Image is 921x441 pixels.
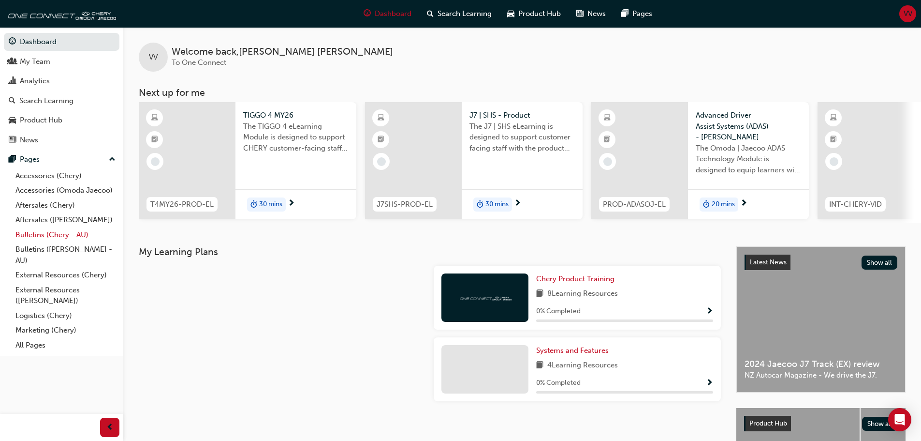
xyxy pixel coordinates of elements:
[419,4,499,24] a: search-iconSearch Learning
[20,76,50,87] div: Analytics
[4,92,119,110] a: Search Learning
[603,199,666,210] span: PROD-ADASOJ-EL
[888,408,911,431] div: Open Intercom Messenger
[9,58,16,66] span: people-icon
[250,198,257,211] span: duration-icon
[712,199,735,210] span: 20 mins
[469,121,575,154] span: The J7 | SHS eLearning is designed to support customer facing staff with the product and sales in...
[123,87,921,98] h3: Next up for me
[862,417,898,431] button: Show all
[427,8,434,20] span: search-icon
[4,151,119,168] button: Pages
[9,77,16,86] span: chart-icon
[106,422,114,434] span: prev-icon
[377,199,433,210] span: J7SHS-PROD-EL
[458,293,512,302] img: oneconnect
[536,274,614,283] span: Chery Product Training
[12,268,119,283] a: External Resources (Chery)
[696,110,801,143] span: Advanced Driver Assist Systems (ADAS) - [PERSON_NAME]
[744,416,898,431] a: Product HubShow all
[12,198,119,213] a: Aftersales (Chery)
[604,134,611,146] span: booktick-icon
[706,305,713,318] button: Show Progress
[576,8,584,20] span: news-icon
[12,168,119,183] a: Accessories (Chery)
[703,198,710,211] span: duration-icon
[438,8,492,19] span: Search Learning
[745,359,897,370] span: 2024 Jaecoo J7 Track (EX) review
[4,53,119,71] a: My Team
[536,378,581,389] span: 0 % Completed
[4,31,119,151] button: DashboardMy TeamAnalyticsSearch LearningProduct HubNews
[518,8,561,19] span: Product Hub
[12,283,119,308] a: External Resources ([PERSON_NAME])
[547,360,618,372] span: 4 Learning Resources
[20,56,50,67] div: My Team
[243,121,349,154] span: The TIGGO 4 eLearning Module is designed to support CHERY customer-facing staff with the product ...
[364,8,371,20] span: guage-icon
[172,46,393,58] span: Welcome back , [PERSON_NAME] [PERSON_NAME]
[378,112,384,124] span: learningResourceType_ELEARNING-icon
[9,38,16,46] span: guage-icon
[243,110,349,121] span: TIGGO 4 MY26
[151,157,160,166] span: learningRecordVerb_NONE-icon
[547,288,618,300] span: 8 Learning Resources
[469,110,575,121] span: J7 | SHS - Product
[749,419,787,427] span: Product Hub
[740,199,747,208] span: next-icon
[12,308,119,323] a: Logistics (Chery)
[149,52,158,63] span: VV
[614,4,660,24] a: pages-iconPages
[20,154,40,165] div: Pages
[587,8,606,19] span: News
[9,155,16,164] span: pages-icon
[632,8,652,19] span: Pages
[20,135,38,146] div: News
[20,115,62,126] div: Product Hub
[288,199,295,208] span: next-icon
[139,102,356,219] a: T4MY26-PROD-ELTIGGO 4 MY26The TIGGO 4 eLearning Module is designed to support CHERY customer-faci...
[12,228,119,243] a: Bulletins (Chery - AU)
[150,199,214,210] span: T4MY26-PROD-EL
[706,377,713,389] button: Show Progress
[9,97,15,106] span: search-icon
[536,288,543,300] span: book-icon
[536,346,609,355] span: Systems and Features
[507,8,514,20] span: car-icon
[862,256,898,270] button: Show all
[365,102,583,219] a: J7SHS-PROD-ELJ7 | SHS - ProductThe J7 | SHS eLearning is designed to support customer facing staf...
[12,183,119,198] a: Accessories (Omoda Jaecoo)
[151,134,158,146] span: booktick-icon
[356,4,419,24] a: guage-iconDashboard
[12,338,119,353] a: All Pages
[536,360,543,372] span: book-icon
[485,199,509,210] span: 30 mins
[745,255,897,270] a: Latest NewsShow all
[9,116,16,125] span: car-icon
[830,157,838,166] span: learningRecordVerb_NONE-icon
[12,242,119,268] a: Bulletins ([PERSON_NAME] - AU)
[12,213,119,228] a: Aftersales ([PERSON_NAME])
[377,157,386,166] span: learningRecordVerb_NONE-icon
[830,112,837,124] span: learningResourceType_ELEARNING-icon
[899,5,916,22] button: VV
[591,102,809,219] a: PROD-ADASOJ-ELAdvanced Driver Assist Systems (ADAS) - [PERSON_NAME]The Omoda | Jaecoo ADAS Techno...
[4,33,119,51] a: Dashboard
[621,8,629,20] span: pages-icon
[514,199,521,208] span: next-icon
[829,199,882,210] span: INT-CHERY-VID
[750,258,787,266] span: Latest News
[172,58,226,67] span: To One Connect
[604,112,611,124] span: learningResourceType_ELEARNING-icon
[477,198,483,211] span: duration-icon
[151,112,158,124] span: learningResourceType_ELEARNING-icon
[139,246,721,258] h3: My Learning Plans
[536,274,618,285] a: Chery Product Training
[536,306,581,317] span: 0 % Completed
[109,153,116,166] span: up-icon
[9,136,16,145] span: news-icon
[569,4,614,24] a: news-iconNews
[5,4,116,23] img: oneconnect
[904,8,912,19] span: VV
